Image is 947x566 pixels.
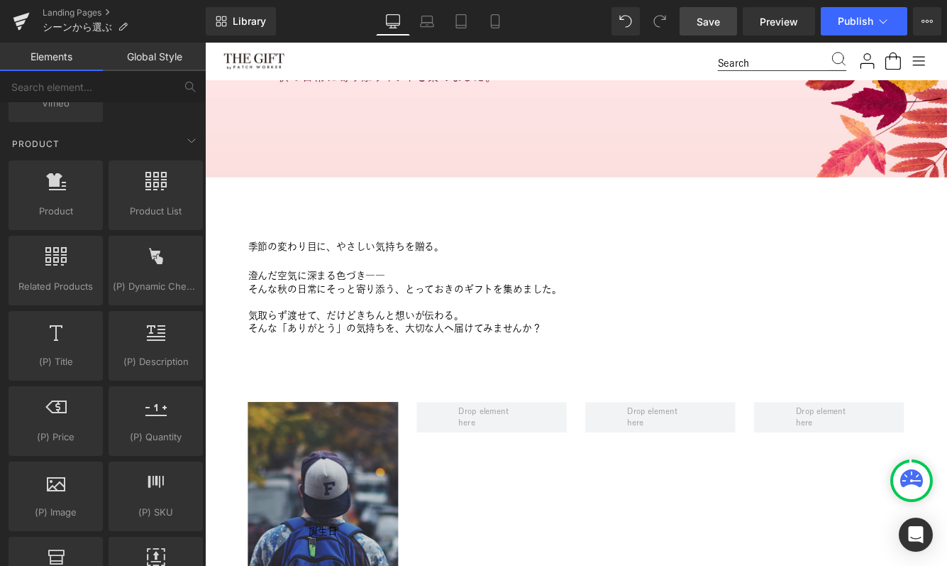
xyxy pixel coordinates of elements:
span: (P) Title [13,354,99,369]
span: (P) SKU [113,505,199,520]
span: シーンから選ぶ [43,21,112,33]
a: LOGIN [755,10,777,33]
span: 季節の変わり目に、やさしい気持ちを贈る。 [50,229,277,241]
span: Vimeo [13,96,99,111]
span: (P) Description [113,354,199,369]
button: More [913,7,941,36]
span: (P) Price [13,430,99,445]
a: Tablet [444,7,478,36]
p: 気取らず渡せて、だけどきちんと想いが伝わる。 [50,308,809,322]
span: Product List [113,204,199,219]
span: (P) Dynamic Checkout Button [113,279,199,294]
button: Publish [821,7,907,36]
a: メニュー [814,10,837,33]
a: Laptop [410,7,444,36]
a: New Library [206,7,276,36]
div: Open Intercom Messenger [899,518,933,552]
span: Save [697,14,720,29]
p: そんな「ありがとう」の気持ちを、大切な人へ届けてみませんか？ [50,322,809,337]
a: Global Style [103,43,206,71]
span: (P) Quantity [113,430,199,445]
span: 澄んだ空気に深まる色づき―― [50,263,209,275]
span: Related Products [13,279,99,294]
span: Publish [838,16,873,27]
span: Library [233,15,266,28]
a: Mobile [478,7,512,36]
span: Product [13,204,99,219]
span: Product [11,137,61,151]
span: (P) Image [13,505,99,520]
a: Translation missing: ja.cart.general.title_html [785,10,807,33]
img: THE GIFT by PATCH WORKER [21,12,92,31]
button: Undo [611,7,640,36]
span: Preview [760,14,798,29]
input: Search [593,15,721,32]
button: Redo [646,7,674,36]
p: そんな秋の日常にそっと寄り添う、とっておきのギフトを集めました。 [50,278,809,293]
a: Preview [743,7,815,36]
a: Desktop [376,7,410,36]
a: THE GIFT by PATCH WORKER [21,12,837,31]
a: Landing Pages [43,7,206,18]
